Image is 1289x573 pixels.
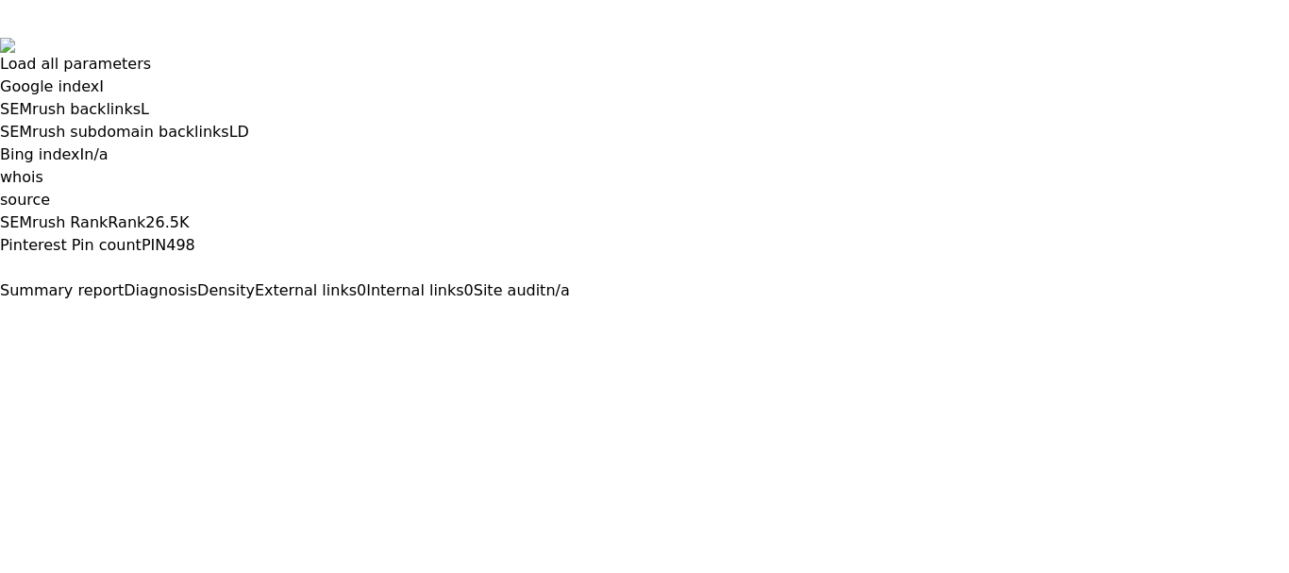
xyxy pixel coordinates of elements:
span: n/a [545,281,569,299]
span: I [99,77,104,95]
span: PIN [142,236,166,254]
span: Site audit [474,281,546,299]
span: 0 [464,281,474,299]
span: L [141,100,149,118]
a: 498 [166,236,195,254]
a: n/a [84,145,108,163]
span: Rank [108,213,145,231]
span: LD [229,123,249,141]
span: Internal links [366,281,463,299]
span: 0 [357,281,366,299]
span: External links [255,281,357,299]
span: Diagnosis [124,281,197,299]
a: Site auditn/a [474,281,570,299]
span: Density [197,281,255,299]
a: 26.5K [145,213,189,231]
span: I [80,145,85,163]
